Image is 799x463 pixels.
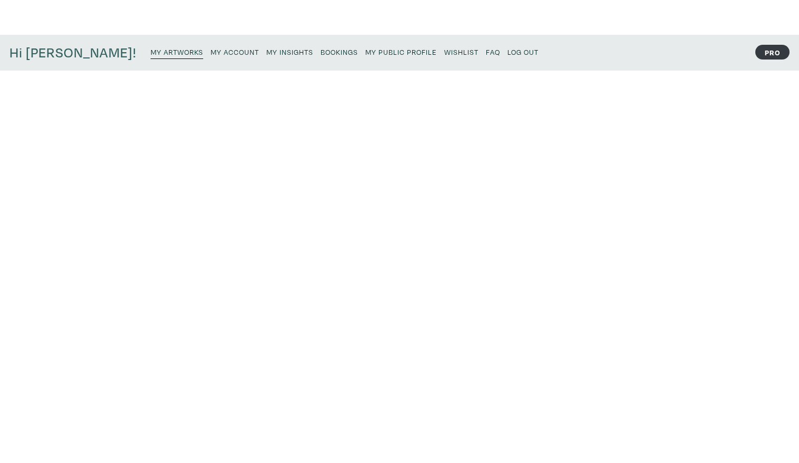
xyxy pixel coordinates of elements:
small: Wishlist [444,47,478,57]
small: FAQ [486,47,500,57]
a: Wishlist [444,44,478,58]
small: My Account [211,47,259,57]
h4: Hi [PERSON_NAME]! [9,44,136,61]
a: My Insights [266,44,313,58]
small: Log Out [507,47,538,57]
a: My Artworks [151,44,203,59]
a: Log Out [507,44,538,58]
a: FAQ [486,44,500,58]
a: My Public Profile [365,44,437,58]
small: My Artworks [151,47,203,57]
a: Bookings [321,44,358,58]
small: My Public Profile [365,47,437,57]
strong: PRO [755,45,790,60]
a: My Account [211,44,259,58]
small: Bookings [321,47,358,57]
small: My Insights [266,47,313,57]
